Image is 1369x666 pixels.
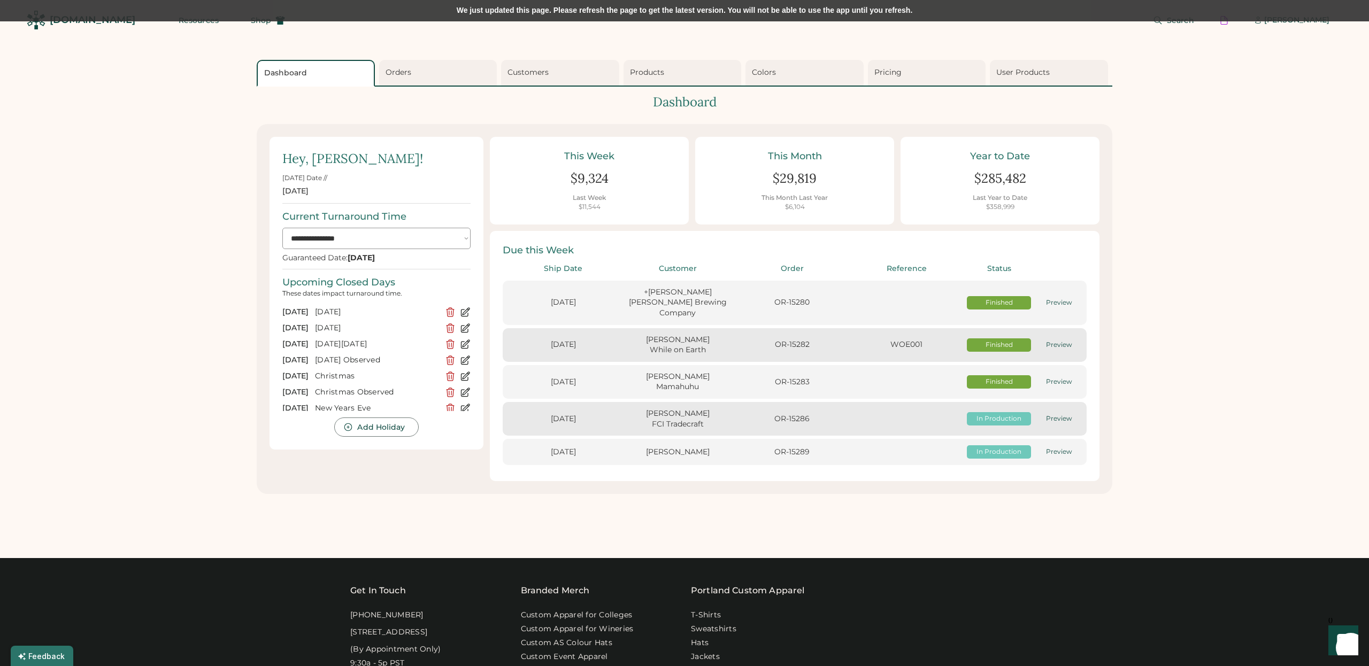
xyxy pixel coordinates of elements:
[738,414,846,424] div: OR-15286
[852,339,960,350] div: WOE001
[507,67,616,78] div: Customers
[624,335,732,355] div: [PERSON_NAME] While on Earth
[282,289,471,298] div: These dates impact turnaround time.
[986,203,1014,212] div: $358,999
[509,414,617,424] div: [DATE]
[571,169,609,188] div: $9,324
[967,264,1031,274] div: Status
[257,93,1112,111] div: Dashboard
[691,652,720,662] a: Jackets
[738,377,846,388] div: OR-15283
[521,584,590,597] div: Branded Merch
[1037,298,1080,307] div: Preview
[282,174,327,183] div: [DATE] Date //
[1167,17,1194,24] span: Search
[624,371,732,392] div: [PERSON_NAME] Mamahuhu
[282,150,423,168] div: Hey, [PERSON_NAME]!
[282,403,309,414] div: [DATE]
[708,150,881,163] div: This Month
[282,307,309,317] div: [DATE]
[974,169,1026,188] div: $285,482
[503,150,676,163] div: This Week
[1037,340,1080,350] div: Preview
[691,638,709,648] a: Hats
[315,387,439,398] div: Christmas Observed
[386,67,494,78] div: Orders
[509,447,617,458] div: [DATE]
[852,264,960,274] div: Reference
[1037,377,1080,386] div: Preview
[967,298,1031,307] div: Finished
[624,264,732,274] div: Customer
[785,203,805,212] div: $6,104
[315,403,439,414] div: New Years Eve
[738,447,846,458] div: OR-15289
[1318,618,1364,664] iframe: Front Chat
[509,377,617,388] div: [DATE]
[282,186,309,197] div: [DATE]
[624,408,732,429] div: [PERSON_NAME] FCI Tradecraft
[334,417,418,437] button: Add Holiday
[752,67,860,78] div: Colors
[738,297,846,308] div: OR-15280
[579,203,601,212] div: $11,544
[773,169,817,188] div: $29,819
[967,377,1031,386] div: Finished
[503,244,1087,257] div: Due this Week
[691,584,804,597] a: Portland Custom Apparel
[521,652,608,662] a: Custom Event Apparel
[996,67,1105,78] div: User Products
[521,638,612,648] a: Custom AS Colour Hats
[913,150,1087,163] div: Year to Date
[691,624,736,634] a: Sweatshirts
[315,307,439,317] div: [DATE]
[973,193,1027,203] div: Last Year to Date
[624,447,732,458] div: [PERSON_NAME]
[691,610,721,621] a: T-Shirts
[282,276,395,289] div: Upcoming Closed Days
[509,264,617,274] div: Ship Date
[967,414,1031,423] div: In Production
[315,323,439,334] div: [DATE]
[509,297,617,308] div: [DATE]
[738,339,846,350] div: OR-15282
[251,17,271,24] span: Shop
[282,387,309,398] div: [DATE]
[315,339,439,350] div: [DATE][DATE]
[315,355,439,366] div: [DATE] Observed
[521,610,633,621] a: Custom Apparel for Colleges
[264,68,371,79] div: Dashboard
[874,67,983,78] div: Pricing
[1037,447,1080,456] div: Preview
[630,67,739,78] div: Products
[509,339,617,350] div: [DATE]
[624,287,732,319] div: +[PERSON_NAME] [PERSON_NAME] Brewing Company
[967,340,1031,350] div: Finished
[1037,414,1080,423] div: Preview
[350,610,424,621] div: [PHONE_NUMBER]
[967,447,1031,456] div: In Production
[350,584,406,597] div: Get In Touch
[350,644,441,655] div: (By Appointment Only)
[762,193,828,203] div: This Month Last Year
[282,323,309,334] div: [DATE]
[282,355,309,366] div: [DATE]
[573,193,606,203] div: Last Week
[282,371,309,382] div: [DATE]
[348,253,375,262] strong: [DATE]
[282,339,309,350] div: [DATE]
[282,253,375,262] div: Guaranteed Date:
[738,264,846,274] div: Order
[350,627,427,638] div: [STREET_ADDRESS]
[282,210,406,223] div: Current Turnaround Time
[315,371,439,382] div: Christmas
[521,624,634,634] a: Custom Apparel for Wineries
